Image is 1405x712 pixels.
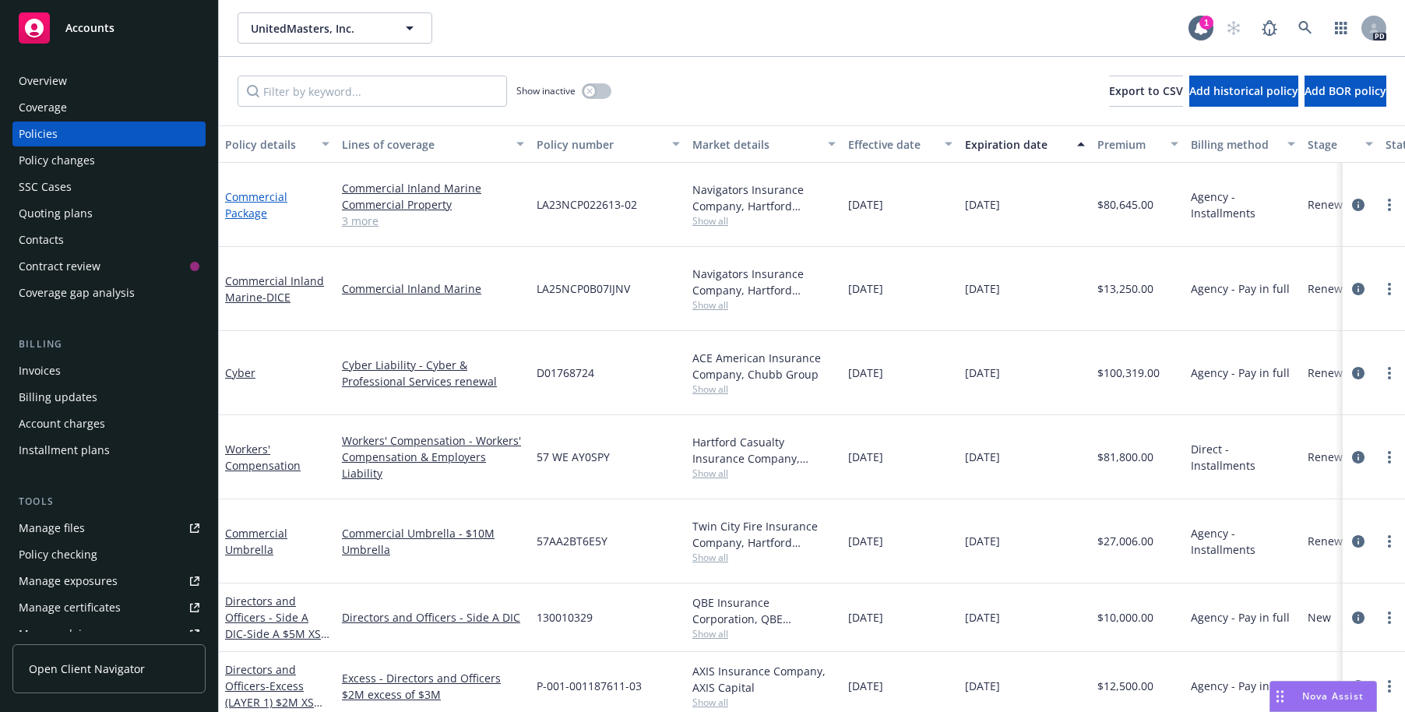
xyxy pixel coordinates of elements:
div: Policy changes [19,148,95,173]
button: Lines of coverage [336,125,530,163]
span: - Side A $5M XS $5M [225,626,329,657]
a: Commercial Umbrella - $10M Umbrella [342,525,524,558]
a: Manage exposures [12,569,206,594]
a: Installment plans [12,438,206,463]
a: circleInformation [1349,196,1368,214]
div: Manage files [19,516,85,541]
a: Cyber [225,365,255,380]
div: Market details [692,136,819,153]
span: Renewal [1308,678,1352,694]
div: Navigators Insurance Company, Hartford Insurance Group [692,182,836,214]
button: Policy details [219,125,336,163]
span: [DATE] [965,609,1000,626]
a: more [1380,608,1399,627]
a: Excess - Directors and Officers $2M excess of $3M [342,670,524,703]
button: Policy number [530,125,686,163]
button: Add BOR policy [1305,76,1386,107]
div: Policy number [537,136,663,153]
span: Export to CSV [1109,83,1183,98]
a: SSC Cases [12,174,206,199]
a: Workers' Compensation [225,442,301,473]
button: Add historical policy [1189,76,1298,107]
span: [DATE] [965,196,1000,213]
a: Directors and Officers - Side A DIC [342,609,524,626]
a: circleInformation [1349,608,1368,627]
div: Billing [12,337,206,352]
div: Stage [1308,136,1356,153]
a: Manage certificates [12,595,206,620]
button: Billing method [1185,125,1301,163]
div: Navigators Insurance Company, Hartford Insurance Group [692,266,836,298]
span: Renewal [1308,449,1352,465]
button: Market details [686,125,842,163]
div: AXIS Insurance Company, AXIS Capital [692,663,836,696]
a: Cyber Liability - Cyber & Professional Services renewal [342,357,524,389]
a: more [1380,448,1399,467]
span: New [1308,609,1331,626]
span: $10,000.00 [1097,609,1153,626]
div: Manage certificates [19,595,121,620]
div: Drag to move [1270,682,1290,711]
a: Coverage gap analysis [12,280,206,305]
span: $100,319.00 [1097,365,1160,381]
div: Billing method [1191,136,1278,153]
span: $80,645.00 [1097,196,1153,213]
div: Installment plans [19,438,110,463]
button: Premium [1091,125,1185,163]
span: Agency - Pay in full [1191,678,1290,694]
span: - DICE [262,290,291,305]
span: [DATE] [848,533,883,549]
div: Overview [19,69,67,93]
span: Renewal [1308,280,1352,297]
div: Policies [19,122,58,146]
span: [DATE] [848,678,883,694]
a: Commercial Umbrella [225,526,287,557]
a: circleInformation [1349,532,1368,551]
span: D01768724 [537,365,594,381]
div: SSC Cases [19,174,72,199]
span: Nova Assist [1302,689,1364,703]
span: [DATE] [965,533,1000,549]
span: $81,800.00 [1097,449,1153,465]
span: $13,250.00 [1097,280,1153,297]
span: [DATE] [848,365,883,381]
a: more [1380,364,1399,382]
div: Coverage [19,95,67,120]
a: more [1380,196,1399,214]
div: Twin City Fire Insurance Company, Hartford Insurance Group [692,518,836,551]
div: Contract review [19,254,100,279]
button: Expiration date [959,125,1091,163]
span: Accounts [65,22,114,34]
a: Commercial Package [225,189,287,220]
div: Quoting plans [19,201,93,226]
span: [DATE] [848,449,883,465]
a: Start snowing [1218,12,1249,44]
a: circleInformation [1349,364,1368,382]
a: more [1380,280,1399,298]
a: circleInformation [1349,280,1368,298]
a: Account charges [12,411,206,436]
span: Renewal [1308,533,1352,549]
a: Manage claims [12,622,206,647]
span: Agency - Installments [1191,189,1295,221]
a: Contacts [12,227,206,252]
span: Show all [692,382,836,396]
div: 1 [1199,16,1213,30]
input: Filter by keyword... [238,76,507,107]
span: [DATE] [848,609,883,626]
span: [DATE] [965,280,1000,297]
a: Policy checking [12,542,206,567]
span: Add BOR policy [1305,83,1386,98]
span: 130010329 [537,609,593,626]
button: Stage [1301,125,1379,163]
div: Lines of coverage [342,136,507,153]
div: Manage exposures [19,569,118,594]
div: Policy details [225,136,312,153]
a: Policy changes [12,148,206,173]
span: Show all [692,467,836,480]
a: Policies [12,122,206,146]
div: Policy checking [19,542,97,567]
div: Account charges [19,411,105,436]
span: Add historical policy [1189,83,1298,98]
div: Contacts [19,227,64,252]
